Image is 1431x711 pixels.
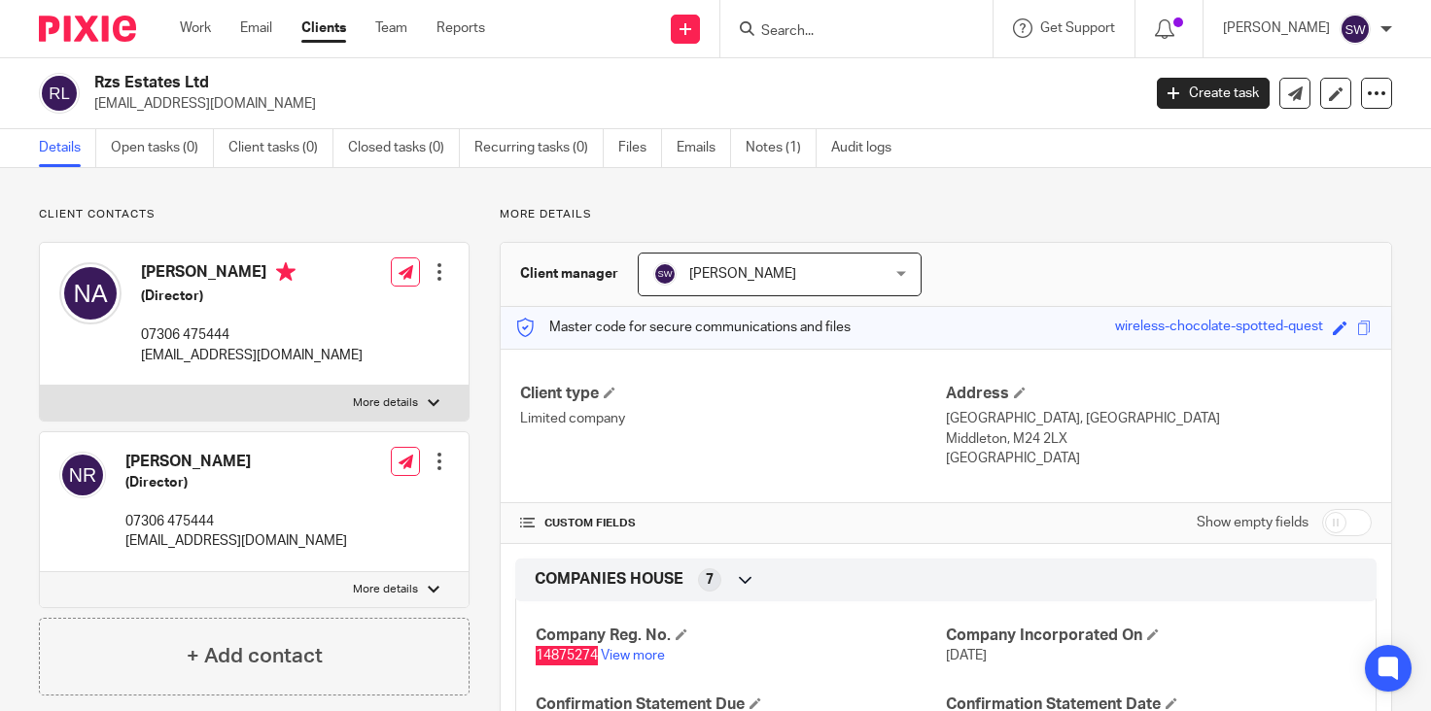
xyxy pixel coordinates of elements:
[746,129,817,167] a: Notes (1)
[125,531,347,551] p: [EMAIL_ADDRESS][DOMAIN_NAME]
[618,129,662,167] a: Files
[1223,18,1330,38] p: [PERSON_NAME]
[946,449,1372,468] p: [GEOGRAPHIC_DATA]
[653,262,677,286] img: svg%3E
[831,129,906,167] a: Audit logs
[520,384,946,404] h4: Client type
[520,264,618,284] h3: Client manager
[1197,513,1309,532] label: Show empty fields
[125,512,347,531] p: 07306 475444
[187,641,323,671] h4: + Add contact
[946,409,1372,428] p: [GEOGRAPHIC_DATA], [GEOGRAPHIC_DATA]
[759,23,934,41] input: Search
[536,626,946,646] h4: Company Reg. No.
[706,570,714,590] span: 7
[515,318,851,337] p: Master code for secure communications and files
[436,18,485,38] a: Reports
[94,94,1128,114] p: [EMAIL_ADDRESS][DOMAIN_NAME]
[59,452,106,498] img: svg%3E
[39,129,96,167] a: Details
[946,626,1356,646] h4: Company Incorporated On
[141,346,363,365] p: [EMAIL_ADDRESS][DOMAIN_NAME]
[111,129,214,167] a: Open tasks (0)
[180,18,211,38] a: Work
[946,384,1372,404] h4: Address
[301,18,346,38] a: Clients
[348,129,460,167] a: Closed tasks (0)
[141,325,363,345] p: 07306 475444
[141,287,363,306] h5: (Director)
[520,516,946,531] h4: CUSTOM FIELDS
[1340,14,1371,45] img: svg%3E
[474,129,604,167] a: Recurring tasks (0)
[375,18,407,38] a: Team
[59,262,122,324] img: svg%3E
[1115,317,1323,339] div: wireless-chocolate-spotted-quest
[536,649,598,662] span: 14875274
[276,262,296,282] i: Primary
[1040,21,1115,35] span: Get Support
[946,429,1372,449] p: Middleton, M24 2LX
[500,207,1392,222] p: More details
[240,18,272,38] a: Email
[353,582,418,597] p: More details
[353,395,418,411] p: More details
[228,129,333,167] a: Client tasks (0)
[39,73,80,114] img: svg%3E
[601,649,665,662] a: View more
[94,73,921,93] h2: Rzs Estates Ltd
[39,207,470,222] p: Client contacts
[39,16,136,42] img: Pixie
[946,649,987,662] span: [DATE]
[125,473,347,492] h5: (Director)
[520,409,946,428] p: Limited company
[1157,78,1270,109] a: Create task
[141,262,363,287] h4: [PERSON_NAME]
[125,452,347,472] h4: [PERSON_NAME]
[535,569,683,590] span: COMPANIES HOUSE
[677,129,731,167] a: Emails
[689,267,796,281] span: [PERSON_NAME]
